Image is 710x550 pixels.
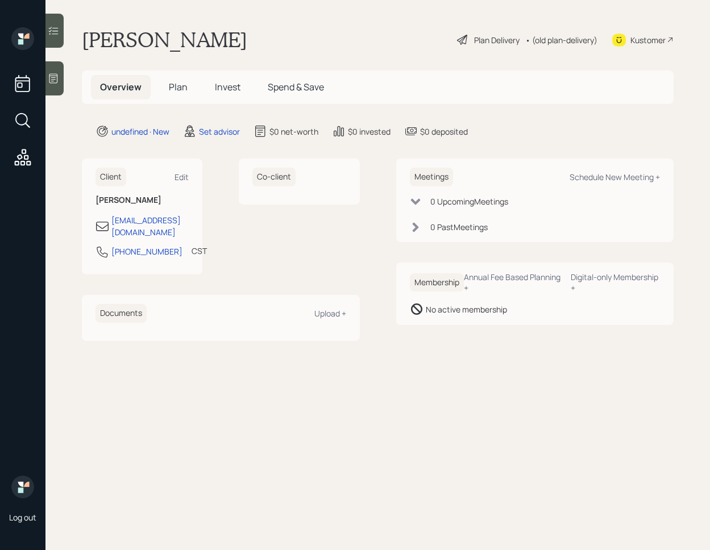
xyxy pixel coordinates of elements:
img: retirable_logo.png [11,476,34,498]
div: Kustomer [630,34,666,46]
div: Log out [9,512,36,523]
div: Digital-only Membership + [571,272,660,293]
div: CST [192,245,207,257]
span: Invest [215,81,240,93]
div: Edit [175,172,189,182]
div: [EMAIL_ADDRESS][DOMAIN_NAME] [111,214,189,238]
h6: Documents [96,304,147,323]
div: 0 Upcoming Meeting s [430,195,508,207]
div: Annual Fee Based Planning + [464,272,562,293]
div: Set advisor [199,126,240,137]
h6: Co-client [252,168,296,186]
div: undefined · New [111,126,169,137]
h6: Meetings [410,168,453,186]
div: Plan Delivery [474,34,520,46]
div: [PHONE_NUMBER] [111,245,182,257]
span: Spend & Save [268,81,324,93]
h6: [PERSON_NAME] [96,195,189,205]
span: Overview [100,81,142,93]
span: Plan [169,81,188,93]
div: $0 net-worth [269,126,318,137]
div: • (old plan-delivery) [525,34,597,46]
div: $0 deposited [420,126,468,137]
div: Upload + [314,308,346,319]
h6: Membership [410,273,464,292]
div: Schedule New Meeting + [570,172,660,182]
div: No active membership [426,303,507,315]
h6: Client [96,168,126,186]
h1: [PERSON_NAME] [82,27,247,52]
div: $0 invested [348,126,391,137]
div: 0 Past Meeting s [430,221,488,233]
